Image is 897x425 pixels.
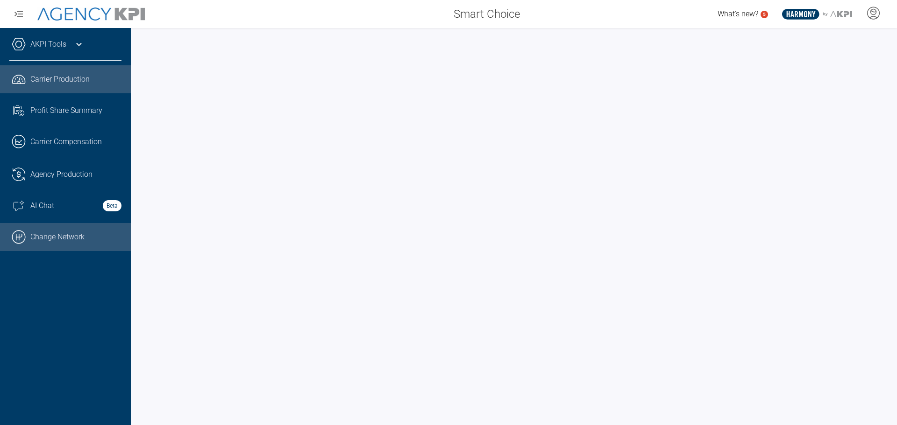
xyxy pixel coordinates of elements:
[30,169,93,180] span: Agency Production
[30,39,66,50] a: AKPI Tools
[30,105,102,116] span: Profit Share Summary
[30,200,54,211] span: AI Chat
[763,12,766,17] text: 5
[103,200,121,211] strong: Beta
[718,9,758,18] span: What's new?
[30,74,90,85] span: Carrier Production
[761,11,768,18] a: 5
[37,7,145,21] img: AgencyKPI
[454,6,520,22] span: Smart Choice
